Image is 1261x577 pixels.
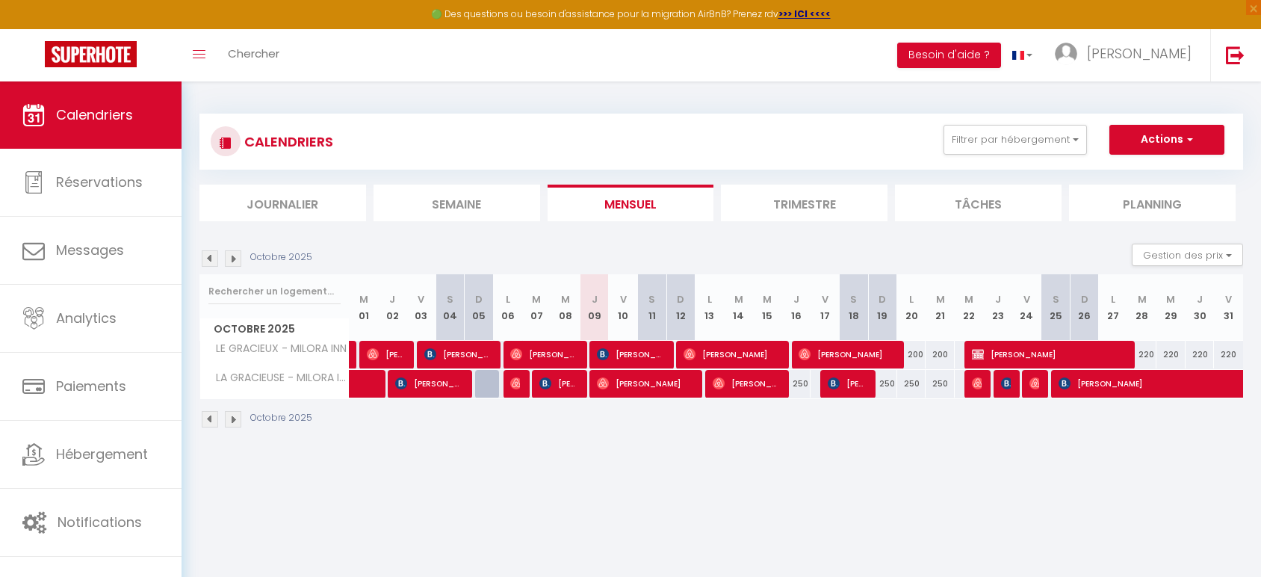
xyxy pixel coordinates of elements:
th: 03 [407,274,436,341]
span: [PERSON_NAME] [972,340,1127,368]
span: [PERSON_NAME] [510,340,578,368]
img: logout [1226,46,1245,64]
abbr: M [1166,292,1175,306]
abbr: D [677,292,684,306]
span: Analytics [56,309,117,327]
span: [PERSON_NAME] [367,340,406,368]
th: 25 [1041,274,1071,341]
th: 19 [868,274,897,341]
th: 31 [1214,274,1243,341]
span: Hébergement [56,445,148,463]
span: [PERSON_NAME] [395,369,463,398]
th: 11 [637,274,666,341]
abbr: J [1197,292,1203,306]
span: [PERSON_NAME] [597,369,694,398]
button: Besoin d'aide ? [897,43,1001,68]
th: 08 [551,274,580,341]
span: Messages [56,241,124,259]
h3: CALENDRIERS [241,125,333,158]
span: LE GRACIEUX - MILORA INN [202,341,350,357]
th: 27 [1099,274,1128,341]
button: Filtrer par hébergement [944,125,1087,155]
li: Mensuel [548,185,714,221]
div: 220 [1156,341,1186,368]
th: 09 [580,274,609,341]
abbr: M [763,292,772,306]
abbr: V [1225,292,1232,306]
button: Gestion des prix [1132,244,1243,266]
p: Octobre 2025 [250,411,312,425]
span: [PERSON_NAME] [1087,44,1192,63]
abbr: M [964,292,973,306]
div: 200 [926,341,955,368]
th: 02 [378,274,407,341]
a: Chercher [217,29,291,81]
span: [PERSON_NAME] [713,369,781,398]
abbr: M [936,292,945,306]
abbr: J [793,292,799,306]
div: 250 [781,370,811,398]
th: 18 [840,274,869,341]
th: 22 [955,274,984,341]
th: 30 [1186,274,1215,341]
abbr: D [879,292,886,306]
span: [PERSON_NAME] [539,369,578,398]
img: Super Booking [45,41,137,67]
abbr: V [418,292,424,306]
abbr: M [561,292,570,306]
th: 29 [1156,274,1186,341]
abbr: J [995,292,1001,306]
span: Réservations [56,173,143,191]
th: 20 [897,274,926,341]
span: [PERSON_NAME] [1029,369,1039,398]
abbr: V [822,292,828,306]
th: 13 [695,274,725,341]
th: 24 [1012,274,1041,341]
a: >>> ICI <<<< [778,7,831,20]
div: 250 [868,370,897,398]
th: 07 [522,274,551,341]
span: LA GRACIEUSE - MILORA INN [202,370,352,386]
li: Trimestre [721,185,887,221]
th: 04 [436,274,465,341]
li: Tâches [895,185,1062,221]
a: ... [PERSON_NAME] [1044,29,1210,81]
span: Notifications [58,513,142,531]
div: 220 [1214,341,1243,368]
span: Omblinne Houtart [510,369,520,398]
th: 14 [724,274,753,341]
abbr: V [1023,292,1030,306]
th: 06 [493,274,522,341]
button: Actions [1109,125,1224,155]
abbr: D [1081,292,1088,306]
li: Planning [1069,185,1236,221]
div: 220 [1186,341,1215,368]
abbr: J [592,292,598,306]
th: 17 [811,274,840,341]
p: Octobre 2025 [250,250,312,265]
span: [PERSON_NAME] [799,340,896,368]
th: 15 [753,274,782,341]
th: 05 [465,274,494,341]
span: Yevheniia Ruda [1001,369,1011,398]
th: 01 [350,274,379,341]
span: [PERSON_NAME] [424,340,492,368]
abbr: M [532,292,541,306]
abbr: S [648,292,655,306]
abbr: L [1111,292,1115,306]
span: [PERSON_NAME] [828,369,867,398]
span: [PERSON_NAME] [972,369,982,398]
abbr: M [734,292,743,306]
abbr: M [1138,292,1147,306]
th: 26 [1070,274,1099,341]
span: Chercher [228,46,279,61]
div: 220 [1128,341,1157,368]
li: Journalier [199,185,366,221]
th: 10 [609,274,638,341]
input: Rechercher un logement... [208,278,341,305]
abbr: S [447,292,453,306]
th: 12 [666,274,695,341]
abbr: V [620,292,627,306]
span: [PERSON_NAME] [597,340,665,368]
li: Semaine [374,185,540,221]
